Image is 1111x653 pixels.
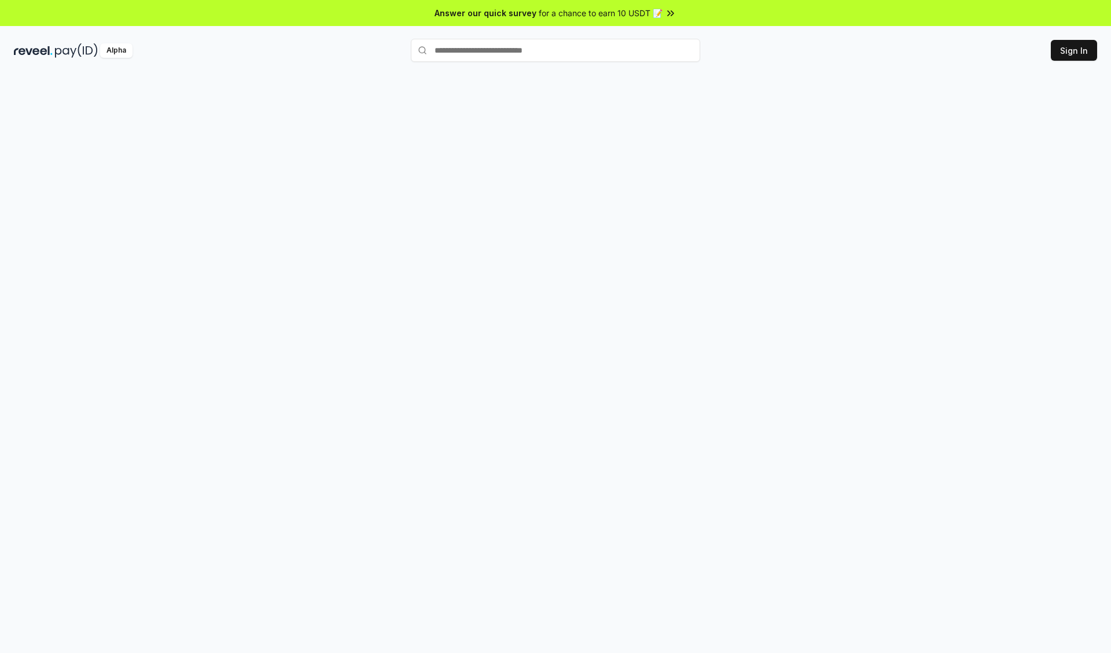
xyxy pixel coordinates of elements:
img: reveel_dark [14,43,53,58]
img: pay_id [55,43,98,58]
span: for a chance to earn 10 USDT 📝 [539,7,663,19]
div: Alpha [100,43,133,58]
button: Sign In [1051,40,1097,61]
span: Answer our quick survey [435,7,536,19]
